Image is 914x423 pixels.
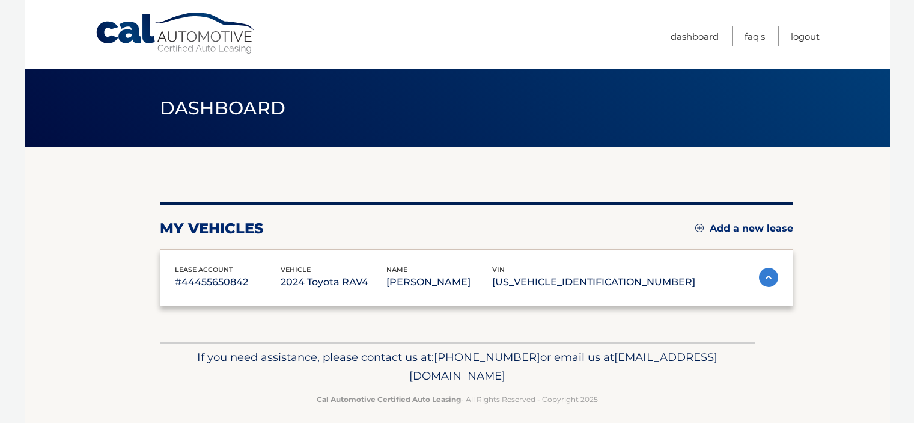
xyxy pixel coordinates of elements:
a: FAQ's [745,26,765,46]
p: - All Rights Reserved - Copyright 2025 [168,393,747,406]
p: [PERSON_NAME] [386,274,492,291]
h2: my vehicles [160,220,264,238]
span: Dashboard [160,97,286,119]
strong: Cal Automotive Certified Auto Leasing [317,395,461,404]
a: Dashboard [671,26,719,46]
a: Cal Automotive [95,12,257,55]
p: 2024 Toyota RAV4 [281,274,386,291]
span: lease account [175,265,233,274]
img: accordion-active.svg [759,268,778,287]
p: If you need assistance, please contact us at: or email us at [168,348,747,386]
span: [PHONE_NUMBER] [434,350,540,364]
p: [US_VEHICLE_IDENTIFICATION_NUMBER] [492,274,695,291]
img: add.svg [695,224,704,232]
span: vin [492,265,505,274]
span: vehicle [281,265,311,274]
p: #44455650842 [175,274,281,291]
a: Logout [791,26,820,46]
a: Add a new lease [695,223,793,235]
span: name [386,265,407,274]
